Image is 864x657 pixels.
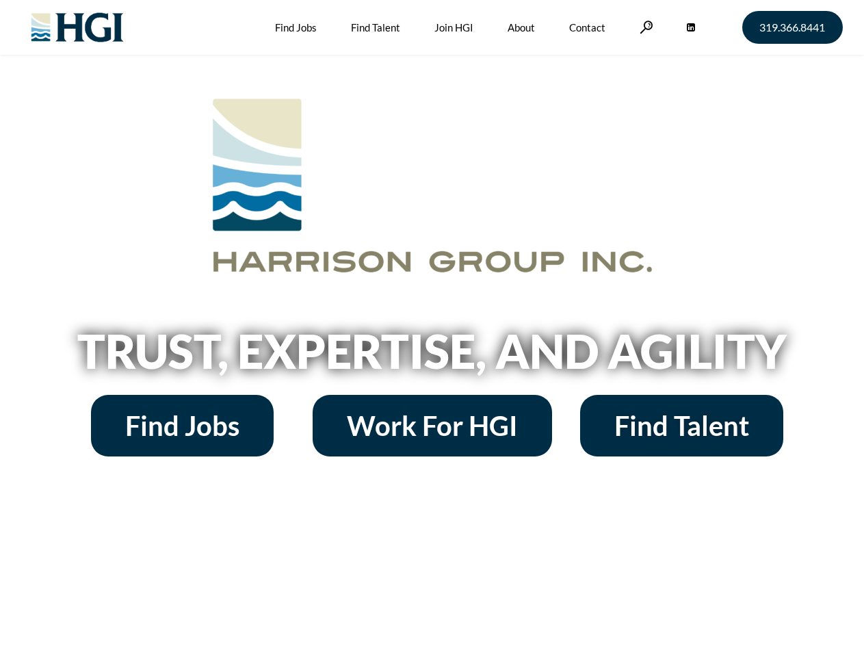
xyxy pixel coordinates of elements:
span: Find Talent [614,412,749,439]
h2: Trust, Expertise, and Agility [42,328,822,374]
a: Find Talent [580,395,783,456]
span: Work For HGI [347,412,518,439]
a: Find Jobs [91,395,274,456]
a: 319.366.8441 [742,11,843,44]
a: Work For HGI [313,395,552,456]
span: Find Jobs [125,412,239,439]
a: Search [640,21,653,34]
span: 319.366.8441 [759,22,825,33]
